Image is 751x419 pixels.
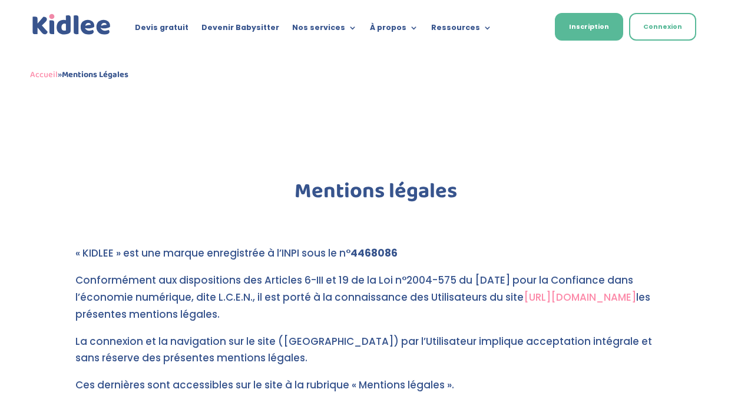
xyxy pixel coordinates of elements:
p: Conformément aux dispositions des Articles 6-III et 19 de la Loi n°2004-575 du [DATE] pour la Con... [75,272,676,333]
span: » [30,68,128,82]
img: Français [521,24,531,31]
p: Ces dernières sont accessibles sur le site à la rubrique « Mentions légales ». [75,377,676,404]
strong: 4468086 [350,246,398,260]
a: Nos services [292,24,357,36]
p: La connexion et la navigation sur le site ([GEOGRAPHIC_DATA]) par l’Utilisateur implique acceptat... [75,333,676,377]
a: À propos [370,24,418,36]
img: logo_kidlee_bleu [30,12,113,38]
a: Kidlee Logo [30,12,113,38]
p: « KIDLEE » est une marque enregistrée à l’INPI sous le n° [75,245,676,272]
strong: Mentions Légales [62,68,128,82]
a: Ressources [431,24,492,36]
a: Accueil [30,68,58,82]
h1: Mentions légales [75,181,676,208]
a: Devis gratuit [135,24,188,36]
a: Connexion [629,13,696,41]
a: Inscription [555,13,623,41]
a: [URL][DOMAIN_NAME] [524,290,636,304]
a: Devenir Babysitter [201,24,279,36]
